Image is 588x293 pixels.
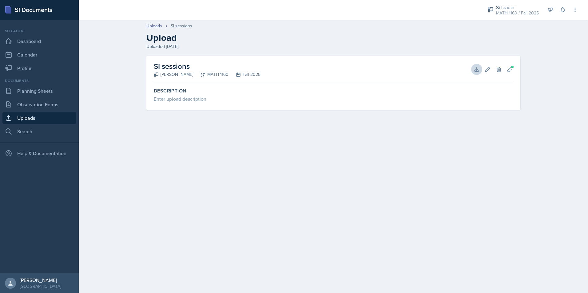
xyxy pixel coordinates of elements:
[496,10,539,16] div: MATH 1160 / Fall 2025
[2,35,76,47] a: Dashboard
[20,283,61,289] div: [GEOGRAPHIC_DATA]
[146,32,520,43] h2: Upload
[171,23,192,29] div: SI sessions
[154,88,513,94] label: Description
[2,98,76,111] a: Observation Forms
[146,43,520,50] div: Uploaded [DATE]
[2,147,76,159] div: Help & Documentation
[2,62,76,74] a: Profile
[2,85,76,97] a: Planning Sheets
[20,277,61,283] div: [PERSON_NAME]
[2,78,76,84] div: Documents
[146,23,162,29] a: Uploads
[2,125,76,138] a: Search
[154,71,193,78] div: [PERSON_NAME]
[2,112,76,124] a: Uploads
[228,71,260,78] div: Fall 2025
[193,71,228,78] div: MATH 1160
[2,49,76,61] a: Calendar
[2,28,76,34] div: Si leader
[154,95,513,103] div: Enter upload description
[154,61,260,72] h2: SI sessions
[496,4,539,11] div: Si leader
